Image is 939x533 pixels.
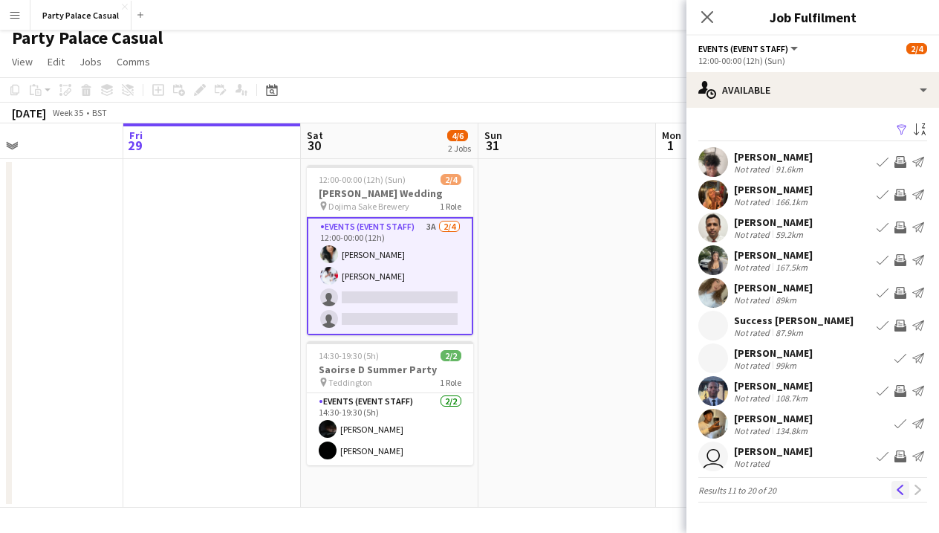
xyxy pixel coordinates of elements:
[440,377,461,388] span: 1 Role
[734,360,773,371] div: Not rated
[12,106,46,120] div: [DATE]
[319,350,379,361] span: 14:30-19:30 (5h)
[773,360,799,371] div: 99km
[307,165,473,335] app-job-card: 12:00-00:00 (12h) (Sun)2/4[PERSON_NAME] Wedding Dojima Sake Brewery1 RoleEvents (Event Staff)3A2/...
[307,217,473,335] app-card-role: Events (Event Staff)3A2/412:00-00:00 (12h)[PERSON_NAME][PERSON_NAME]
[734,458,773,469] div: Not rated
[906,43,927,54] span: 2/4
[447,130,468,141] span: 4/6
[662,129,681,142] span: Mon
[440,201,461,212] span: 1 Role
[328,377,372,388] span: Teddington
[482,137,502,154] span: 31
[773,425,810,436] div: 134.8km
[79,55,102,68] span: Jobs
[734,379,813,393] div: [PERSON_NAME]
[307,187,473,200] h3: [PERSON_NAME] Wedding
[773,229,806,240] div: 59.2km
[734,196,773,207] div: Not rated
[129,129,143,142] span: Fri
[441,350,461,361] span: 2/2
[734,412,813,425] div: [PERSON_NAME]
[698,43,800,54] button: Events (Event Staff)
[12,27,163,49] h1: Party Palace Casual
[92,107,107,118] div: BST
[734,248,813,262] div: [PERSON_NAME]
[305,137,323,154] span: 30
[773,393,810,404] div: 108.7km
[328,201,409,212] span: Dojima Sake Brewery
[448,143,471,154] div: 2 Jobs
[698,43,788,54] span: Events (Event Staff)
[30,1,131,30] button: Party Palace Casual
[773,196,810,207] div: 166.1km
[734,327,773,338] div: Not rated
[698,485,776,496] span: Results 11 to 20 of 20
[734,216,813,229] div: [PERSON_NAME]
[307,129,323,142] span: Sat
[734,393,773,404] div: Not rated
[734,150,813,164] div: [PERSON_NAME]
[734,445,813,458] div: [PERSON_NAME]
[734,229,773,240] div: Not rated
[734,425,773,436] div: Not rated
[319,174,406,185] span: 12:00-00:00 (12h) (Sun)
[127,137,143,154] span: 29
[111,52,156,71] a: Comms
[6,52,39,71] a: View
[734,281,813,294] div: [PERSON_NAME]
[74,52,108,71] a: Jobs
[307,363,473,376] h3: Saoirse D Summer Party
[12,55,33,68] span: View
[42,52,71,71] a: Edit
[773,327,806,338] div: 87.9km
[48,55,65,68] span: Edit
[686,7,939,27] h3: Job Fulfilment
[734,314,854,327] div: Success [PERSON_NAME]
[773,262,810,273] div: 167.5km
[307,341,473,465] app-job-card: 14:30-19:30 (5h)2/2Saoirse D Summer Party Teddington1 RoleEvents (Event Staff)2/214:30-19:30 (5h)...
[734,294,773,306] div: Not rated
[734,183,813,196] div: [PERSON_NAME]
[773,164,806,175] div: 91.6km
[734,164,773,175] div: Not rated
[686,72,939,108] div: Available
[734,262,773,273] div: Not rated
[734,346,813,360] div: [PERSON_NAME]
[773,294,799,306] div: 89km
[698,55,927,66] div: 12:00-00:00 (12h) (Sun)
[484,129,502,142] span: Sun
[49,107,86,118] span: Week 35
[117,55,150,68] span: Comms
[307,393,473,465] app-card-role: Events (Event Staff)2/214:30-19:30 (5h)[PERSON_NAME][PERSON_NAME]
[660,137,681,154] span: 1
[441,174,461,185] span: 2/4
